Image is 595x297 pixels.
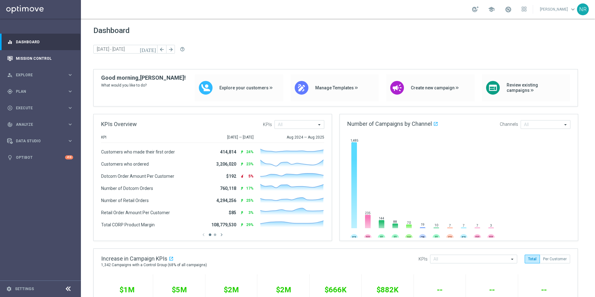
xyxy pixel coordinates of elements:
[16,73,67,77] span: Explore
[7,34,73,50] div: Dashboard
[539,5,577,14] a: [PERSON_NAME]keyboard_arrow_down
[7,149,73,166] div: Optibot
[67,88,73,94] i: keyboard_arrow_right
[67,138,73,144] i: keyboard_arrow_right
[7,105,13,111] i: play_circle_outline
[16,50,73,67] a: Mission Control
[7,89,67,94] div: Plan
[7,72,13,78] i: person_search
[7,122,67,127] div: Analyze
[67,105,73,111] i: keyboard_arrow_right
[7,72,67,78] div: Explore
[7,138,67,144] div: Data Studio
[7,139,73,144] button: Data Studio keyboard_arrow_right
[16,106,67,110] span: Execute
[16,139,67,143] span: Data Studio
[7,89,73,94] button: gps_fixed Plan keyboard_arrow_right
[16,123,67,126] span: Analyze
[577,3,589,15] div: NR
[6,286,12,292] i: settings
[65,155,73,159] div: +10
[67,121,73,127] i: keyboard_arrow_right
[7,105,67,111] div: Execute
[16,34,73,50] a: Dashboard
[7,155,73,160] button: lightbulb Optibot +10
[7,106,73,111] button: play_circle_outline Execute keyboard_arrow_right
[7,50,73,67] div: Mission Control
[15,287,34,291] a: Settings
[7,155,13,160] i: lightbulb
[7,39,13,45] i: equalizer
[569,6,576,13] span: keyboard_arrow_down
[7,89,13,94] i: gps_fixed
[67,72,73,78] i: keyboard_arrow_right
[7,122,13,127] i: track_changes
[7,40,73,45] button: equalizer Dashboard
[7,73,73,78] button: person_search Explore keyboard_arrow_right
[7,122,73,127] button: track_changes Analyze keyboard_arrow_right
[488,6,495,13] span: school
[7,56,73,61] button: Mission Control
[16,90,67,93] span: Plan
[16,149,65,166] a: Optibot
